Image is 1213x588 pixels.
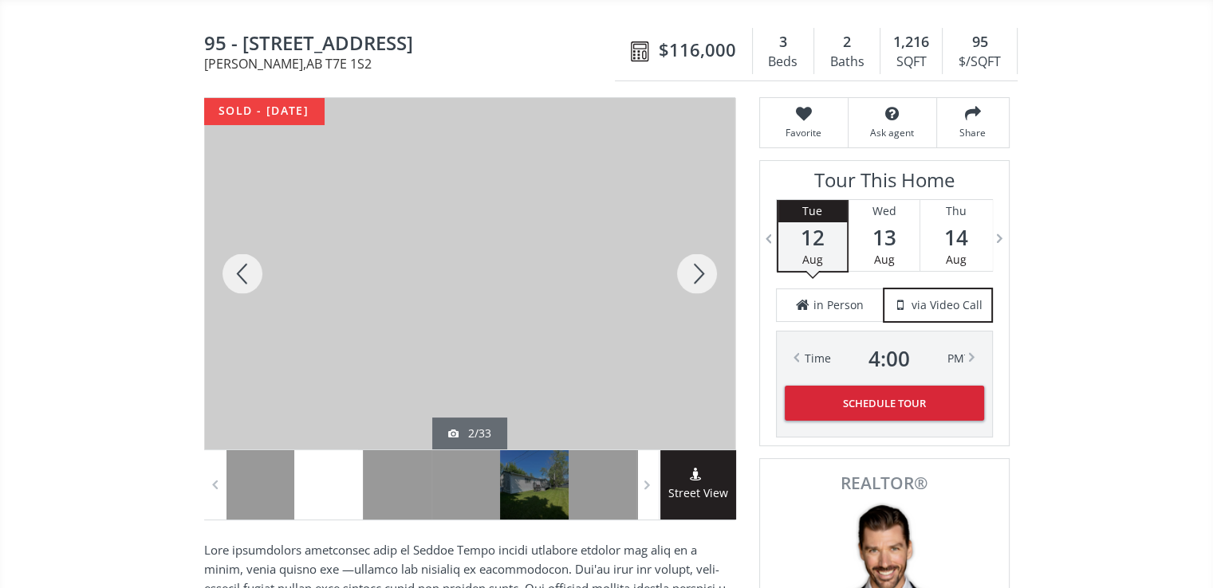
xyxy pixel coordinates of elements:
div: Baths [822,50,872,74]
span: 4 : 00 [868,347,910,370]
span: Aug [802,252,823,267]
span: 12 [778,226,847,249]
span: 13 [849,226,920,249]
div: 95 - 6026 13 Avenue Edson, AB T7E 1S2 - Photo 2 of 33 [204,98,735,449]
span: $116,000 [659,37,736,62]
div: Tue [778,200,847,222]
div: 2 [822,32,872,53]
span: 1,216 [893,32,929,53]
h3: Tour This Home [776,169,993,199]
span: via Video Call [912,297,983,313]
div: 2/33 [448,425,491,441]
span: Aug [873,252,894,267]
span: Street View [660,484,736,503]
div: Wed [849,200,920,222]
div: $/SQFT [951,50,1008,74]
div: Time PM [805,347,964,370]
span: in Person [813,297,864,313]
span: Favorite [768,126,840,139]
div: 3 [761,32,805,53]
div: Beds [761,50,805,74]
span: Ask agent [857,126,928,139]
span: [PERSON_NAME] , AB T7E 1S2 [204,57,623,70]
div: 95 [951,32,1008,53]
span: Aug [946,252,967,267]
button: Schedule Tour [785,386,984,421]
span: 14 [920,226,992,249]
span: REALTOR® [778,475,991,492]
div: Thu [920,200,992,222]
div: sold - [DATE] [204,98,324,124]
div: SQFT [888,50,934,74]
span: 95 - 6026 13 Avenue [204,33,623,57]
span: Share [945,126,1001,139]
